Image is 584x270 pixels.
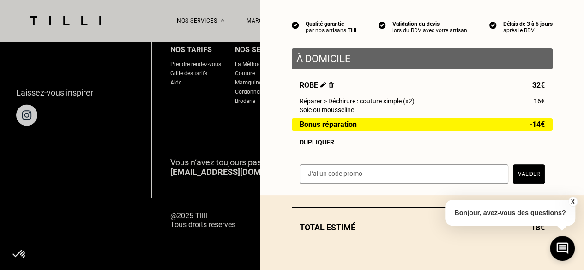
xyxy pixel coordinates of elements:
[300,106,354,114] span: Soie ou mousseline
[300,120,357,128] span: Bonus réparation
[534,97,545,105] span: 16€
[503,21,553,27] div: Délais de 3 à 5 jours
[306,21,356,27] div: Qualité garantie
[445,200,575,226] p: Bonjour, avez-vous des questions?
[392,27,467,34] div: lors du RDV avec votre artisan
[292,222,553,232] div: Total estimé
[292,21,299,29] img: icon list info
[392,21,467,27] div: Validation du devis
[320,82,326,88] img: Éditer
[568,197,577,207] button: X
[503,27,553,34] div: après le RDV
[329,82,334,88] img: Supprimer
[300,164,508,184] input: J‘ai un code promo
[296,53,548,65] p: À domicile
[300,138,545,146] div: Dupliquer
[300,81,334,90] span: Robe
[306,27,356,34] div: par nos artisans Tilli
[530,120,545,128] span: -14€
[300,97,415,105] span: Réparer > Déchirure : couture simple (x2)
[513,164,545,184] button: Valider
[379,21,386,29] img: icon list info
[489,21,497,29] img: icon list info
[532,81,545,90] span: 32€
